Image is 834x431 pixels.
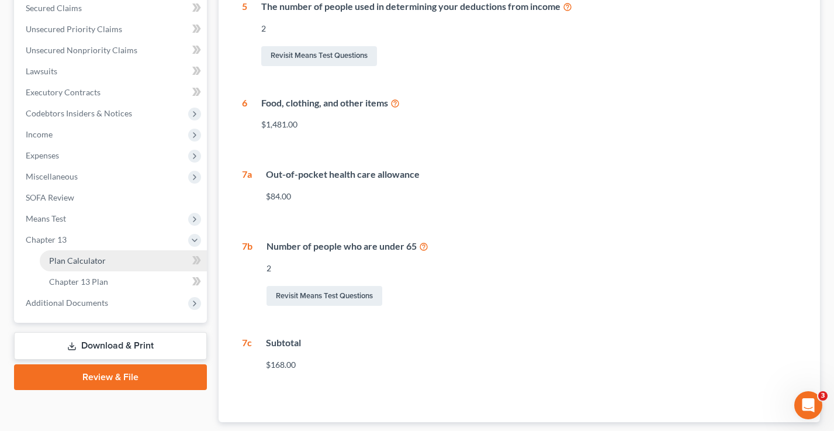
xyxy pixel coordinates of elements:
a: Lawsuits [16,61,207,82]
span: Expenses [26,150,59,160]
div: 7b [242,240,252,308]
a: Unsecured Nonpriority Claims [16,40,207,61]
a: Revisit Means Test Questions [267,286,382,306]
div: Food, clothing, and other items [261,96,797,110]
a: SOFA Review [16,187,207,208]
a: Chapter 13 Plan [40,271,207,292]
div: Subtotal [266,336,797,350]
span: Unsecured Priority Claims [26,24,122,34]
a: Plan Calculator [40,250,207,271]
span: Miscellaneous [26,171,78,181]
div: 2 [267,263,797,274]
span: Chapter 13 [26,235,67,244]
span: Chapter 13 Plan [49,277,108,287]
span: Means Test [26,213,66,223]
div: 7a [242,168,252,212]
div: 6 [242,96,247,140]
div: Out-of-pocket health care allowance [266,168,797,181]
span: Additional Documents [26,298,108,308]
a: Executory Contracts [16,82,207,103]
span: Executory Contracts [26,87,101,97]
iframe: Intercom live chat [794,391,822,419]
a: Unsecured Priority Claims [16,19,207,40]
span: 3 [818,391,828,401]
span: Codebtors Insiders & Notices [26,108,132,118]
a: Revisit Means Test Questions [261,46,377,66]
div: 7c [242,336,252,380]
a: Review & File [14,364,207,390]
div: $1,481.00 [261,119,797,130]
div: $168.00 [266,359,797,371]
span: Secured Claims [26,3,82,13]
a: Download & Print [14,332,207,360]
span: Plan Calculator [49,256,106,266]
span: Income [26,129,53,139]
div: $84.00 [266,191,797,202]
div: 2 [261,23,797,35]
span: Unsecured Nonpriority Claims [26,45,137,55]
span: Lawsuits [26,66,57,76]
span: SOFA Review [26,192,74,202]
div: Number of people who are under 65 [267,240,797,253]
